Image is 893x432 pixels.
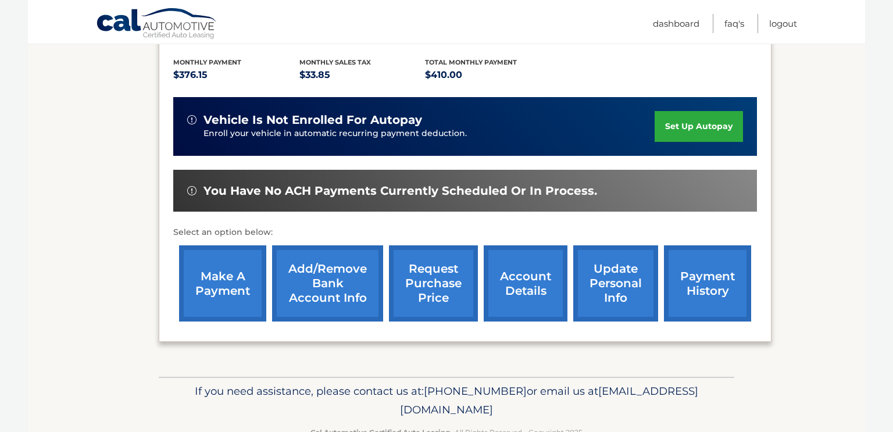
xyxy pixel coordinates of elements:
p: $410.00 [425,67,551,83]
p: Select an option below: [173,226,757,240]
a: make a payment [179,245,266,322]
span: [PHONE_NUMBER] [424,384,527,398]
a: set up autopay [655,111,743,142]
p: $33.85 [299,67,426,83]
img: alert-white.svg [187,186,197,195]
p: Enroll your vehicle in automatic recurring payment deduction. [203,127,655,140]
span: Monthly sales Tax [299,58,371,66]
a: payment history [664,245,751,322]
a: Logout [769,14,797,33]
span: Total Monthly Payment [425,58,517,66]
a: FAQ's [724,14,744,33]
p: If you need assistance, please contact us at: or email us at [166,382,727,419]
span: [EMAIL_ADDRESS][DOMAIN_NAME] [400,384,698,416]
a: Dashboard [653,14,699,33]
a: request purchase price [389,245,478,322]
span: Monthly Payment [173,58,241,66]
span: vehicle is not enrolled for autopay [203,113,422,127]
a: account details [484,245,567,322]
a: Add/Remove bank account info [272,245,383,322]
img: alert-white.svg [187,115,197,124]
a: Cal Automotive [96,8,218,41]
a: update personal info [573,245,658,322]
p: $376.15 [173,67,299,83]
span: You have no ACH payments currently scheduled or in process. [203,184,597,198]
